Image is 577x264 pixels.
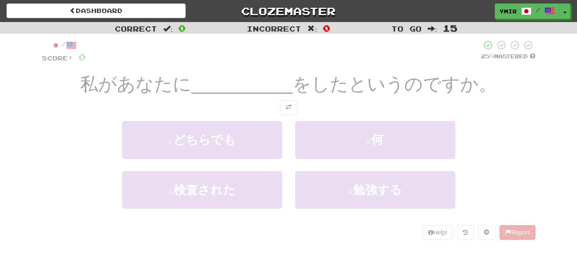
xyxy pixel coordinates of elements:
span: __________ [191,74,293,94]
span: : [307,25,317,32]
button: 4.勉強する [295,171,455,209]
button: Help! [422,225,453,240]
button: Toggle translation (alt+t) [280,100,297,115]
span: ymir [500,7,517,15]
span: をしたというのですか。 [293,74,497,94]
small: 2 . [367,138,372,145]
span: Score: [42,54,73,62]
span: 0 [178,23,186,33]
span: To go [391,24,422,33]
span: 0 [78,51,86,62]
span: Correct [115,24,157,33]
button: 2.何 [295,121,455,159]
div: Mastered [481,53,535,60]
span: 勉強する [353,183,402,197]
div: / [42,40,86,51]
a: Clozemaster [199,3,378,19]
button: Round history (alt+y) [457,225,474,240]
span: : [428,25,437,32]
span: 15 [443,23,458,33]
small: 3 . [168,188,174,195]
span: 私があなたに [80,74,191,94]
span: Incorrect [247,24,301,33]
button: 1.どちらでも [122,121,282,159]
span: : [163,25,173,32]
a: Dashboard [6,3,186,18]
span: 検査された [174,183,235,197]
small: 1 . [168,138,173,145]
span: / [536,7,540,13]
button: Report [500,225,535,240]
span: 25 % [481,53,494,60]
a: ymir / [495,3,560,19]
span: 0 [323,23,330,33]
span: どちらでも [173,133,236,146]
small: 4 . [348,188,353,195]
span: 何 [371,133,384,146]
button: 3.検査された [122,171,282,209]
